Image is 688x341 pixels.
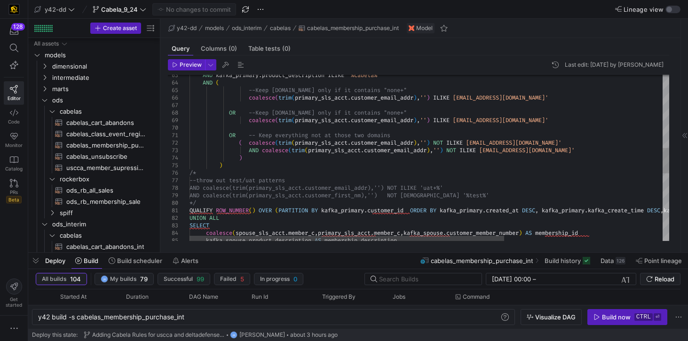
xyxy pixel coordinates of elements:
[348,116,351,124] span: .
[214,273,250,285] button: Failed5
[101,6,138,13] span: Cabela_9_24
[492,275,531,283] input: Start datetime
[430,147,433,154] span: ,
[249,147,259,154] span: AND
[92,332,225,338] span: Adding Cabela Rules for uscca and deltadefense domains.
[32,151,156,162] a: cabelas_unsubscribe​​​​​​​​​​
[4,81,24,105] a: Editor
[275,207,278,214] span: (
[278,139,292,147] span: trim
[203,23,226,34] button: models
[172,46,190,52] span: Query
[32,83,156,94] div: Press SPACE to select this row.
[216,79,219,86] span: (
[45,257,65,264] span: Deploy
[32,106,156,117] div: Press SPACE to select this row.
[239,332,285,338] span: [PERSON_NAME]
[110,276,136,282] span: My builds
[5,166,23,171] span: Catalog
[285,229,288,237] span: .
[4,105,24,128] a: Code
[486,207,519,214] span: created_at
[229,132,236,139] span: OR
[8,95,21,101] span: Editor
[34,40,59,47] div: All assets
[295,94,348,101] span: primary_sls_acct
[443,229,446,237] span: .
[66,117,145,128] span: cabelas_cart_abandons​​​​​​​​​​
[60,230,155,241] span: cabelas
[634,313,653,321] kbd: ctrl
[278,94,292,101] span: trim
[459,147,476,154] span: ILIKE
[60,294,87,300] span: Started At
[32,241,156,252] div: Press SPACE to select this row.
[413,94,417,101] span: )
[190,214,206,222] span: UNION
[433,147,440,154] span: ''
[660,207,664,214] span: ,
[90,3,149,15] button: Cabela_9_24
[10,189,18,195] span: PRs
[295,116,348,124] span: primary_sls_acct
[32,207,156,218] div: Press SPACE to select this row.
[5,142,23,148] span: Monitor
[351,139,413,147] span: customer_email_addr
[315,229,318,237] span: ,
[206,229,232,237] span: coalesce
[168,154,178,162] div: 74
[42,276,66,282] span: All builds
[413,116,417,124] span: )
[364,207,367,214] span: .
[268,23,293,34] button: cabelas
[32,196,156,207] a: ods_rb_membership_sale​​​​​​​​​​
[9,5,19,14] img: https://storage.googleapis.com/y42-prod-data-exchange/images/uAsz27BndGEK0hZWDFeOjoxA7jCwgK9jE472...
[410,207,427,214] span: ORDER
[203,79,213,86] span: AND
[52,219,155,230] span: ods_interim
[60,106,155,117] span: cabelas
[168,162,178,169] div: 75
[413,139,417,147] span: )
[126,294,149,300] span: Duration
[239,154,242,162] span: )
[427,94,430,101] span: )
[168,86,178,94] div: 65
[367,207,403,214] span: customer_id
[219,162,222,169] span: )
[66,241,145,252] span: cabelas_cart_abandons_int​​​​​​​​​​
[220,276,237,282] span: Failed
[278,116,292,124] span: trim
[168,116,178,124] div: 69
[190,192,341,199] span: AND coalesce(trim(primary_sls_acct.customer_fi
[588,207,644,214] span: kafka_create_time
[45,6,66,13] span: y42-dd
[168,199,178,207] div: 80
[168,124,178,132] div: 70
[32,196,156,207] div: Press SPACE to select this row.
[66,140,145,151] span: cabelas_membership_purchase​​​​​​​​​​
[596,253,630,269] button: Data126
[292,94,295,101] span: (
[249,109,403,116] span: --Keep [DOMAIN_NAME] only if it contains "none+
[32,185,156,196] a: ods_rb_all_sales​​​​​​​​​​
[32,128,156,139] a: cabelas_class_event_registrants​​​​​​​​​​
[288,229,315,237] span: member_c
[168,147,178,154] div: 73
[190,207,213,214] span: QUALIFY
[249,132,390,139] span: -- Keep everything not at those two domains
[601,257,614,264] span: Data
[168,101,178,109] div: 67
[32,173,156,185] div: Press SPACE to select this row.
[655,275,674,283] span: Reload
[32,117,156,128] div: Press SPACE to select this row.
[654,313,661,321] kbd: ⏎
[403,229,443,237] span: kafka_spouse
[305,147,308,154] span: (
[32,38,156,49] div: Press SPACE to select this row.
[168,94,178,101] div: 66
[201,46,237,52] span: Columns
[348,139,351,147] span: .
[70,275,81,283] span: 104
[66,129,145,139] span: cabelas_class_event_registrants​​​​​​​​​​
